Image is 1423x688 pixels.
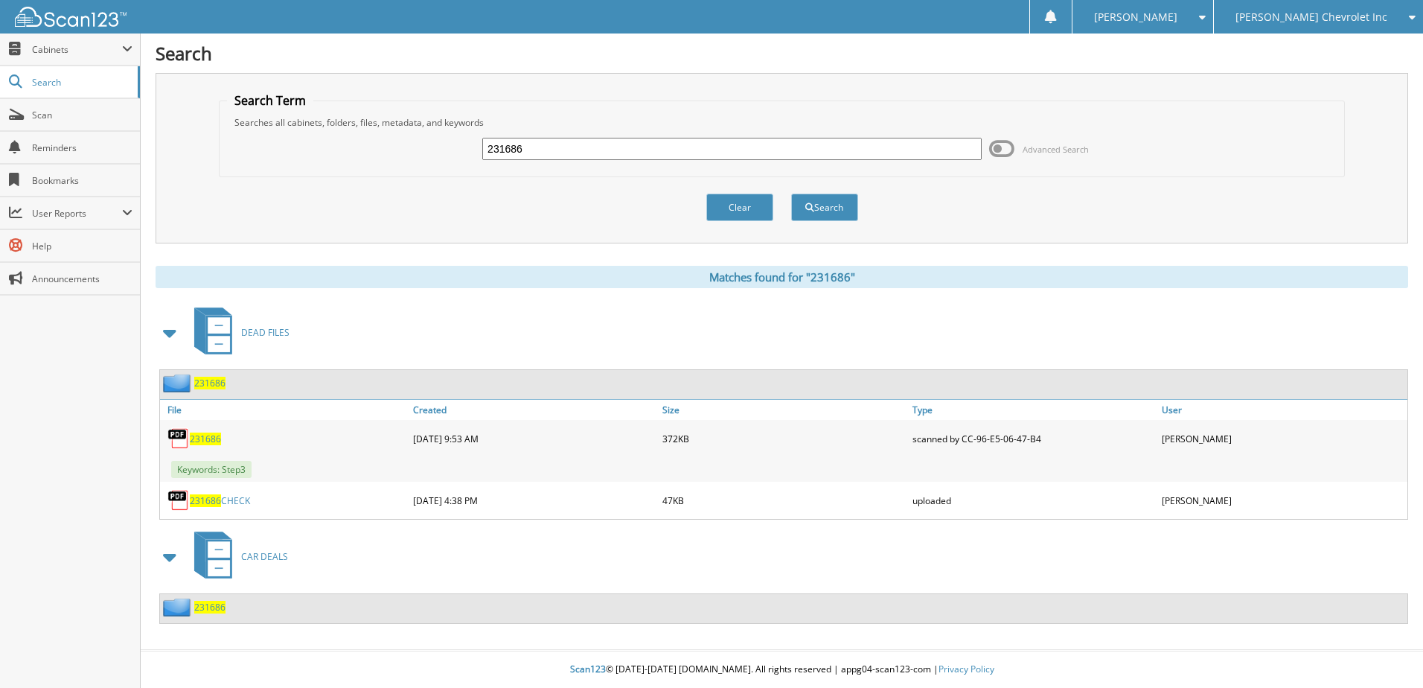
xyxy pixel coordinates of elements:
[706,194,773,221] button: Clear
[909,485,1158,515] div: uploaded
[163,374,194,392] img: folder2.png
[938,663,994,675] a: Privacy Policy
[194,377,226,389] a: 231686
[1158,485,1407,515] div: [PERSON_NAME]
[1023,144,1089,155] span: Advanced Search
[32,109,132,121] span: Scan
[190,494,250,507] a: 231686CHECK
[409,424,659,453] div: [DATE] 9:53 AM
[15,7,127,27] img: scan123-logo-white.svg
[409,400,659,420] a: Created
[659,485,908,515] div: 47KB
[160,400,409,420] a: File
[570,663,606,675] span: Scan123
[791,194,858,221] button: Search
[659,424,908,453] div: 372KB
[227,92,313,109] legend: Search Term
[156,266,1408,288] div: Matches found for "231686"
[185,527,288,586] a: CAR DEALS
[171,461,252,478] span: Keywords: Step3
[167,427,190,450] img: PDF.png
[190,494,221,507] span: 231686
[32,240,132,252] span: Help
[190,433,221,445] a: 231686
[227,116,1337,129] div: Searches all cabinets, folders, files, metadata, and keywords
[185,303,290,362] a: DEAD FILES
[167,489,190,512] img: PDF.png
[156,41,1408,66] h1: Search
[659,400,908,420] a: Size
[1158,424,1407,453] div: [PERSON_NAME]
[241,326,290,339] span: DEAD FILES
[409,485,659,515] div: [DATE] 4:38 PM
[1349,617,1423,688] iframe: Chat Widget
[1235,13,1387,22] span: [PERSON_NAME] Chevrolet Inc
[32,207,122,220] span: User Reports
[1158,400,1407,420] a: User
[909,424,1158,453] div: scanned by CC-96-E5-06-47-B4
[32,76,130,89] span: Search
[141,652,1423,688] div: © [DATE]-[DATE] [DOMAIN_NAME]. All rights reserved | appg04-scan123-com |
[909,400,1158,420] a: Type
[241,550,288,563] span: CAR DEALS
[1094,13,1177,22] span: [PERSON_NAME]
[32,43,122,56] span: Cabinets
[32,141,132,154] span: Reminders
[163,598,194,617] img: folder2.png
[32,174,132,187] span: Bookmarks
[194,601,226,614] a: 231686
[32,273,132,285] span: Announcements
